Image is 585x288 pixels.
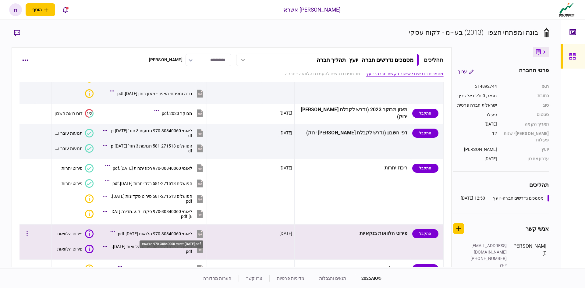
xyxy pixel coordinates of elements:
button: הפועלים 581-271513 פירוט הלוואות 17.8.25.pdf [104,242,204,256]
div: תנועות עובר ושב [54,146,83,151]
text: 1/3 [87,111,92,115]
div: הפועלים 581-271513 פירוט פקדונות 17.8.25.pdf [110,194,192,204]
div: לאומי 970-30840060 רכוז יתרות 17.8.25.pdf [113,166,192,171]
button: איכות לא מספקת [83,265,94,273]
button: לאומי 970-30840060 הלואות 19.8.25.pdf [112,227,204,240]
div: דפי חשבון (נדרש לקבלת [PERSON_NAME] ירוק) [297,126,407,140]
div: [PERSON_NAME] אשראי [282,6,341,14]
button: לאומי 970-30840060 רכוז יתרות 17.8.25.pdf [107,161,204,175]
div: פרטי החברה [519,66,549,77]
div: בונה ומפתחי הצפון - מאזן בוחן 31.07.2025.pdf [117,91,192,96]
div: [DATE] [453,156,497,162]
button: איכות לא מספקת [83,194,94,203]
button: פירוט יתרות [62,179,94,188]
a: תנאים והגבלות [319,276,346,281]
div: ח.פ [503,83,549,90]
div: ישראלית חברה פרטית [453,102,497,108]
div: תנועות עובר ושב [54,131,83,136]
div: הפועלים 581-271513 תנועות 3 חוד' 19.8.25.pdf [110,144,192,153]
button: פתח רשימת התראות [59,3,72,16]
div: יועץ [467,262,507,268]
div: איכות לא מספקת [85,74,94,83]
button: לאומי 970-30840060 פקדון ק.ע.מדינה 17.8.25.pdf [104,207,204,221]
div: [EMAIL_ADDRESS][DOMAIN_NAME] [467,243,507,255]
div: איכות לא מספקת [85,194,94,203]
button: 1/3דוח רואה חשבון [55,109,94,118]
div: התקבל [412,164,438,173]
div: יועץ [503,146,549,153]
div: 514892744 [453,83,497,90]
div: [DATE] [279,165,292,171]
button: איכות לא מספקת [83,89,94,98]
div: התקבל [412,129,438,138]
div: אנשי קשר [526,225,549,233]
div: [PERSON_NAME]׳ שנות פעילות [503,130,549,143]
div: הפועלים 581-271513 פירוט הלוואות 17.8.25.pdf [110,244,192,254]
button: הפועלים 581-271513 פירוט פקדונות 17.8.25.pdf [104,192,204,205]
button: פירוט הלוואות [57,229,94,238]
div: [PERSON_NAME] [513,243,547,268]
div: מסמכים נדרשים חברה- יועץ [493,195,544,201]
button: מבוקר 2023.pdf [156,106,204,120]
div: 12:50 [DATE] [461,195,485,201]
div: פירוט הלוואות [57,231,83,236]
div: [DATE] [279,130,292,136]
img: client company logo [558,2,576,17]
div: [DATE] [279,230,292,236]
button: לאומי 970-30840060 תנועות 3 חוד' 19.8.25.pdf [104,126,204,140]
div: לאומי 970-30840060 הלואות [DATE].pdf [140,240,203,248]
button: ת [9,3,22,16]
div: מסמכים נדרשים חברה- יועץ - תהליך חברה [317,57,413,63]
button: פירוט יתרות [62,164,94,172]
a: מסמכים נדרשים חברה- יועץ12:50 [DATE] [461,195,549,201]
div: [DATE] [453,121,497,127]
button: איכות לא מספקת [83,210,94,218]
div: לאומי 970-30840060 תנועות 3 חוד' 19.8.25.pdf [110,128,192,138]
div: פירוט יתרות [62,181,83,186]
div: דוח רואה חשבון [55,111,83,116]
a: מדיניות פרטיות [277,276,304,281]
div: בונה ומפתחי הצפון תוכנית עסקית.pdf [125,266,192,271]
div: [PHONE_NUMBER] [467,255,507,262]
div: מבוקר 2023.pdf [162,111,192,116]
div: פירוט הלוואות [57,247,83,251]
button: הפועלים 581-271513 רכוז יתרות 17.8.25.pdf [106,176,204,190]
button: בונה ומפתחי הצפון תוכנית עסקית.pdf [119,262,204,276]
div: 12 [453,130,497,143]
button: פתח תפריט להוספת לקוח [26,3,55,16]
div: התקבל [412,229,438,238]
div: תהליכים [453,181,549,189]
div: © 2025 AIO [354,275,382,282]
div: איכות לא מספקת [85,89,94,98]
div: [PERSON_NAME] [453,146,497,153]
button: איכות לא מספקת [83,74,94,83]
div: תהליכים [424,56,444,64]
div: הפועלים 581-271513 רכוז יתרות 17.8.25.pdf [112,181,192,186]
a: מסמכים נדרשים להעמדת הלוואה - חברה [285,71,360,77]
div: מאזן מבוקר 2023 (נדרש לקבלת [PERSON_NAME] ירוק) [297,106,407,120]
div: התקבל [412,109,438,118]
div: פעילה [453,112,497,118]
div: סטטוס [503,112,549,118]
button: ערוך [453,66,478,77]
div: התקבל [412,264,438,273]
button: הפועלים 581-271513 תנועות 3 חוד' 19.8.25.pdf [104,141,204,155]
div: [DATE] [279,110,292,116]
div: בונה ומפתחי הצפון (2013) בע~מ - לקוח עסקי [409,27,538,37]
div: [DATE] [279,265,292,272]
div: כתובת [503,93,549,99]
div: פירוט הלוואות בנקאיות [297,227,407,240]
div: תאריך הקמה [503,121,549,127]
div: סוג [503,102,549,108]
a: מסמכים נדרשים לאישור בקשת חברה- יועץ [366,71,444,77]
button: תנועות עובר ושב [54,129,94,137]
button: מסמכים נדרשים חברה- יועץ- תהליך חברה [236,54,419,66]
div: לאומי 970-30840060 הלואות 19.8.25.pdf [118,231,192,236]
button: בונה ומפתחי הצפון - מאזן בוחן 31.07.2025.pdf [111,87,204,100]
div: לאומי 970-30840060 פקדון ק.ע.מדינה 17.8.25.pdf [110,209,192,219]
a: צרו קשר [246,276,262,281]
div: פירוט הלוואות חוץ בנקאיות [297,262,407,276]
div: מגאר, 0 ח'לת אלשריף [453,93,497,99]
div: [PERSON_NAME] [149,57,183,63]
